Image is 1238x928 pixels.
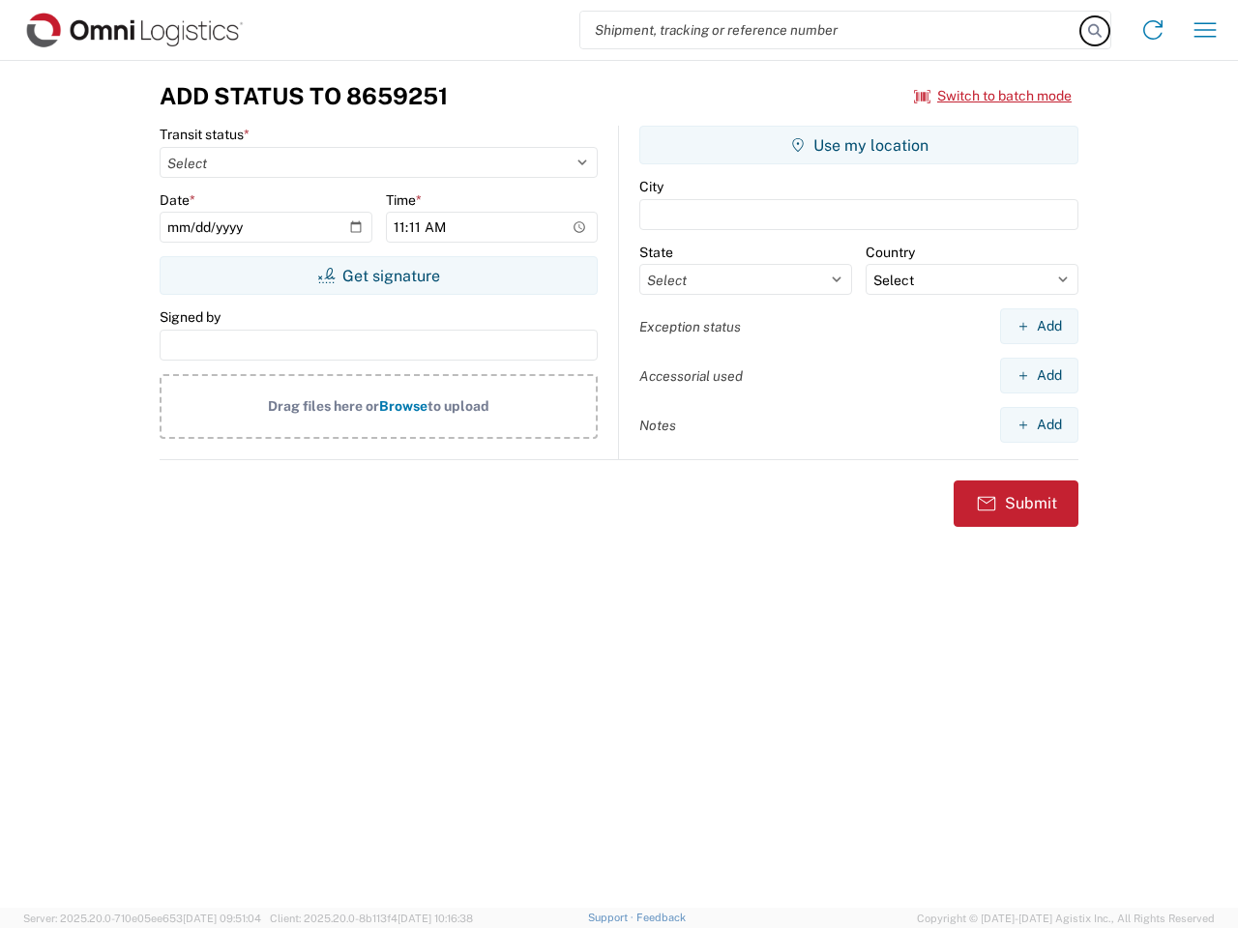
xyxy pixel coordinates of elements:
[639,178,663,195] label: City
[639,367,743,385] label: Accessorial used
[160,308,221,326] label: Signed by
[588,912,636,923] a: Support
[1000,407,1078,443] button: Add
[160,126,250,143] label: Transit status
[639,417,676,434] label: Notes
[636,912,686,923] a: Feedback
[386,191,422,209] label: Time
[639,244,673,261] label: State
[160,256,598,295] button: Get signature
[270,913,473,924] span: Client: 2025.20.0-8b113f4
[639,318,741,335] label: Exception status
[268,398,379,414] span: Drag files here or
[954,480,1078,527] button: Submit
[160,191,195,209] label: Date
[427,398,489,414] span: to upload
[1000,308,1078,344] button: Add
[160,82,448,110] h3: Add Status to 8659251
[580,12,1081,48] input: Shipment, tracking or reference number
[379,398,427,414] span: Browse
[23,913,261,924] span: Server: 2025.20.0-710e05ee653
[866,244,915,261] label: Country
[917,910,1215,927] span: Copyright © [DATE]-[DATE] Agistix Inc., All Rights Reserved
[398,913,473,924] span: [DATE] 10:16:38
[183,913,261,924] span: [DATE] 09:51:04
[639,126,1078,164] button: Use my location
[914,80,1072,112] button: Switch to batch mode
[1000,358,1078,393] button: Add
